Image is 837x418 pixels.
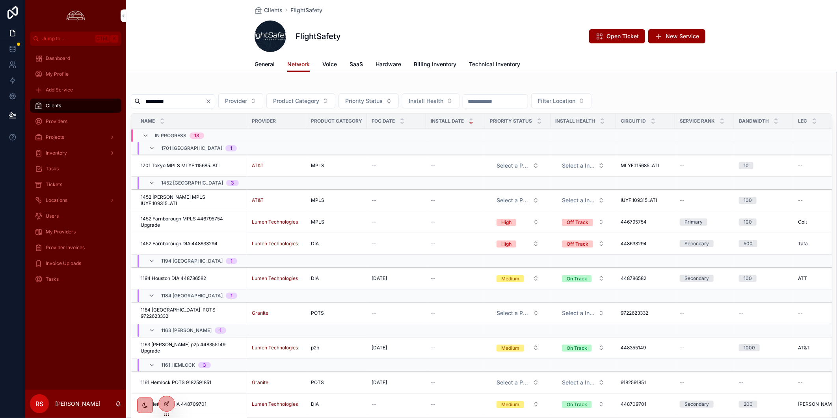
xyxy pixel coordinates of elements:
a: Dashboard [30,51,121,65]
span: -- [372,241,376,247]
a: 448355149 [621,345,670,351]
span: SaaS [350,60,363,68]
a: Select Button [490,271,546,286]
span: Inventory [46,150,67,156]
a: [DATE] [372,379,421,386]
button: Select Button [556,341,611,355]
a: -- [431,162,480,169]
span: -- [372,310,376,316]
span: -- [798,379,803,386]
button: Select Button [266,93,335,108]
a: Tasks [30,162,121,176]
span: 448709701 [621,401,646,407]
span: 9182591851 [621,379,646,386]
a: 448709701 [621,401,670,407]
span: -- [431,197,435,203]
span: -- [431,345,435,351]
a: Primary [680,218,729,226]
a: Lumen Technologies [252,219,298,225]
span: New Service [666,32,699,40]
span: Select a Install Health [562,196,595,204]
a: Select Button [490,306,546,321]
button: Select Button [490,271,545,286]
span: Add Service [46,87,73,93]
span: DIA [311,275,319,282]
a: -- [372,401,421,407]
a: DIA [311,401,362,407]
span: 448786582 [621,275,646,282]
span: -- [372,219,376,225]
a: AT&T [252,162,301,169]
a: -- [431,401,480,407]
a: Select Button [555,236,611,251]
span: General [255,60,275,68]
a: 1161 Hemlock POTS 9182591851 [141,379,242,386]
a: -- [372,197,421,203]
a: Lumen Technologies [252,401,298,407]
span: 1184 [GEOGRAPHIC_DATA] POTS 9722623332 [141,307,242,319]
span: -- [680,162,684,169]
span: MPLS [311,162,324,169]
span: ATT [798,275,807,282]
a: 1000 [739,344,789,351]
a: Provider Invoices [30,241,121,255]
a: Select Button [555,158,611,173]
button: Select Button [490,193,545,207]
div: 10 [744,162,749,169]
a: SaaS [350,57,363,73]
a: -- [680,310,729,316]
span: Tasks [46,276,59,282]
div: Medium [501,345,519,352]
a: 100 [739,197,789,204]
a: 1452 Farnborough DIA 448633294 [141,241,242,247]
div: On Track [567,401,587,408]
button: Select Button [490,159,545,173]
span: Providers [46,118,67,125]
span: Tickets [46,181,62,188]
span: MPLS [311,219,324,225]
button: Select Button [218,93,263,108]
a: -- [739,379,789,386]
span: -- [739,310,744,316]
button: Select Button [490,237,545,251]
span: Select a Install Health [562,309,595,317]
a: Lumen Technologies [252,345,298,351]
span: 446795754 [621,219,647,225]
a: DIA [311,275,362,282]
span: Lumen Technologies [252,241,298,247]
a: -- [372,219,421,225]
a: Select Button [490,193,546,208]
div: On Track [567,345,587,352]
span: -- [431,162,435,169]
span: -- [798,162,803,169]
a: Inventory [30,146,121,160]
a: POTS [311,310,362,316]
button: Select Button [556,397,611,411]
span: My Profile [46,71,69,77]
a: [DATE] [372,345,421,351]
span: Invoice Uploads [46,260,81,267]
a: -- [372,241,421,247]
button: Select Button [402,93,459,108]
a: DIA [311,241,362,247]
span: Priority Status [345,97,383,105]
span: 1194 Houston DIA 448786582 [141,275,206,282]
a: -- [680,345,729,351]
a: -- [680,197,729,203]
span: FlightSafety [290,6,322,14]
span: Hardware [376,60,401,68]
span: [PERSON_NAME] [798,401,836,407]
span: 1452 [GEOGRAPHIC_DATA] [161,180,223,186]
span: Users [46,213,59,219]
span: Product Category [273,97,319,105]
button: Select Button [490,215,545,229]
a: Granite [252,310,301,316]
div: High [501,219,511,226]
a: 200 [739,401,789,408]
a: Select Button [490,340,546,355]
span: 1452 Farnborough MPLS 446795754 Upgrade [141,216,242,228]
